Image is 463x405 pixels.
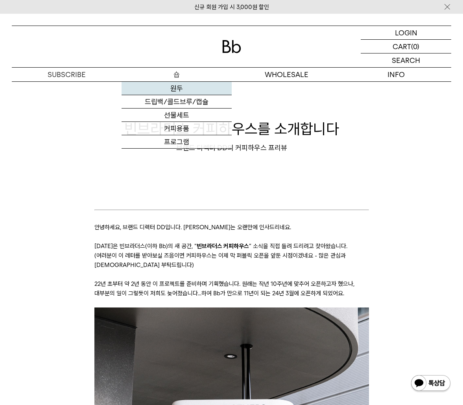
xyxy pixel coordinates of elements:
[122,95,231,109] a: 드립백/콜드브루/캡슐
[395,26,417,39] p: LOGIN
[194,4,269,11] a: 신규 회원 가입 시 3,000원 할인
[122,68,231,81] a: 숍
[361,26,451,40] a: LOGIN
[94,223,369,232] p: 안녕하세요, 브랜드 디렉터 DD입니다. [PERSON_NAME]는 오랜만에 인사드리네요.
[197,243,249,250] strong: 빈브라더스 커피하우스
[232,68,341,81] p: WHOLESALE
[393,40,411,53] p: CART
[94,279,369,298] p: 22년 초부터 약 2년 동안 이 프로젝트를 준비하며 기획했습니다. 원래는 작년 10주년에 맞추어 오픈하고자 했으나, 대부분의 일이 그렇듯이 저희도 늦어졌습니다…하여 Bb가 만...
[122,122,231,135] a: 커피용품
[122,109,231,122] a: 선물세트
[410,374,451,393] img: 카카오톡 채널 1:1 채팅 버튼
[12,68,122,81] a: SUBSCRIBE
[411,40,419,53] p: (0)
[122,82,231,95] a: 원두
[12,143,451,153] div: 브랜드 디렉터 DD의 커피하우스 프리뷰
[341,68,451,81] p: INFO
[12,118,451,139] h1: 빈브라더스 커피하우스를 소개합니다
[222,40,241,53] img: 로고
[392,53,420,67] p: SEARCH
[94,241,369,270] p: [DATE]은 빈브라더스(이하 Bb)의 새 공간, “ ” 소식을 직접 들려 드리려고 찾아왔습니다. (여러분이 이 레터를 받아보실 즈음이면 커피하우스는 이제 막 퍼블릭 오픈을 ...
[361,40,451,53] a: CART (0)
[122,135,231,149] a: 프로그램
